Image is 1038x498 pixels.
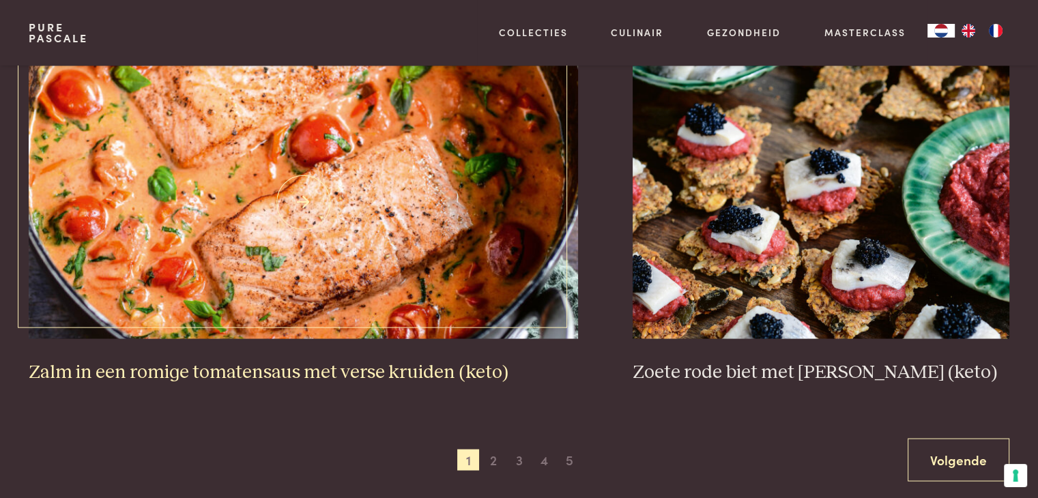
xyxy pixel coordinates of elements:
a: PurePascale [29,22,88,44]
img: Zoete rode biet met zure haring (keto) [633,65,1009,338]
img: Zalm in een romige tomatensaus met verse kruiden (keto) [29,65,578,338]
a: FR [982,24,1009,38]
a: NL [927,24,955,38]
h3: Zalm in een romige tomatensaus met verse kruiden (keto) [29,360,578,384]
aside: Language selected: Nederlands [927,24,1009,38]
span: 5 [559,449,581,471]
a: Volgende [908,438,1009,481]
a: Collecties [499,25,568,40]
a: Zoete rode biet met zure haring (keto) Zoete rode biet met [PERSON_NAME] (keto) [633,65,1009,383]
a: Masterclass [824,25,906,40]
button: Uw voorkeuren voor toestemming voor trackingtechnologieën [1004,464,1027,487]
div: Language [927,24,955,38]
a: Zalm in een romige tomatensaus met verse kruiden (keto) Zalm in een romige tomatensaus met verse ... [29,65,578,383]
span: 2 [482,449,504,471]
span: 3 [508,449,530,471]
span: 1 [457,449,479,471]
a: Culinair [611,25,663,40]
a: Gezondheid [707,25,781,40]
span: 4 [534,449,556,471]
ul: Language list [955,24,1009,38]
h3: Zoete rode biet met [PERSON_NAME] (keto) [633,360,1009,384]
a: EN [955,24,982,38]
